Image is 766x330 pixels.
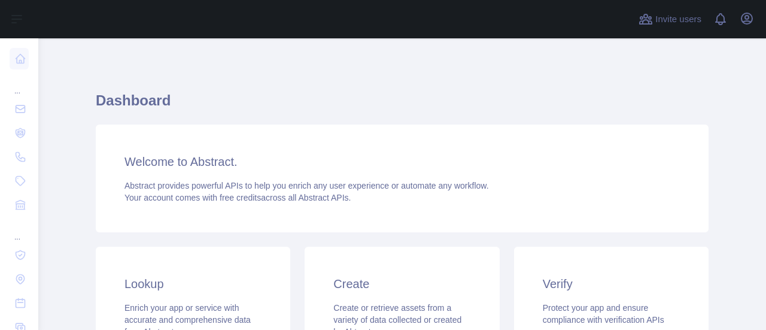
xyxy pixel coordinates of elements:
span: Abstract provides powerful APIs to help you enrich any user experience or automate any workflow. [124,181,489,190]
h3: Create [333,275,470,292]
span: Your account comes with across all Abstract APIs. [124,193,351,202]
h1: Dashboard [96,91,709,120]
span: free credits [220,193,261,202]
span: Protect your app and ensure compliance with verification APIs [543,303,664,325]
h3: Welcome to Abstract. [124,153,680,170]
h3: Lookup [124,275,262,292]
h3: Verify [543,275,680,292]
span: Invite users [655,13,701,26]
button: Invite users [636,10,704,29]
div: ... [10,72,29,96]
div: ... [10,218,29,242]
